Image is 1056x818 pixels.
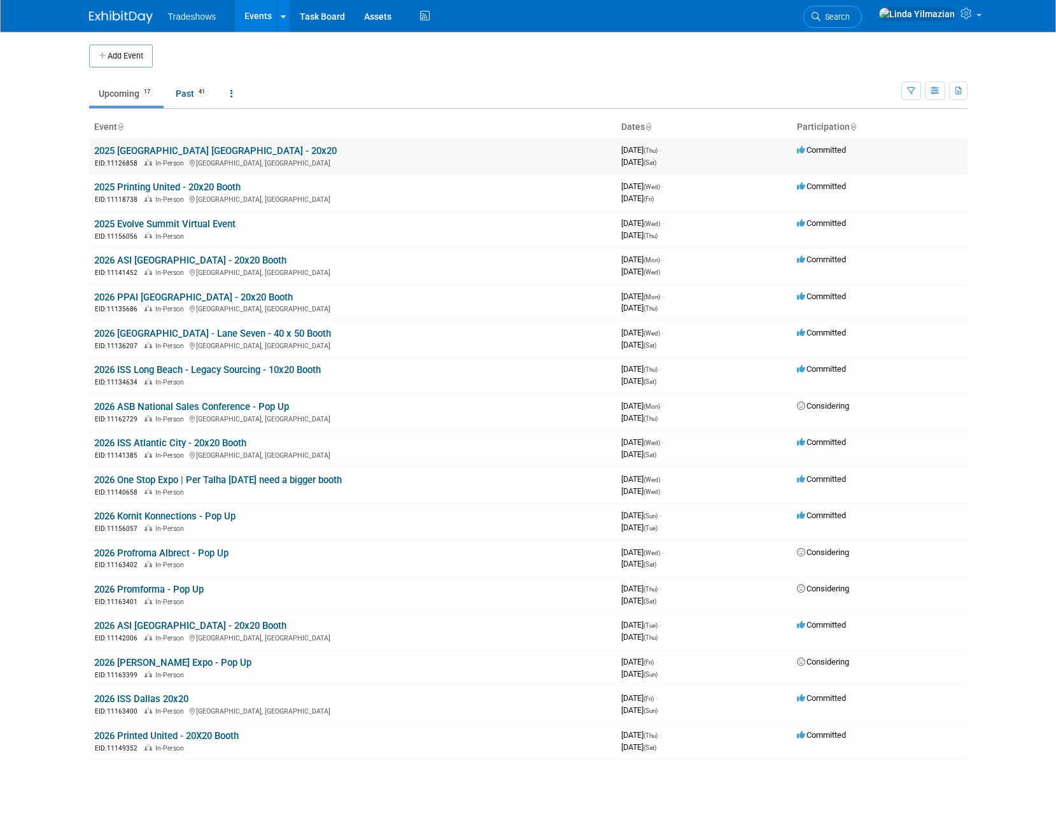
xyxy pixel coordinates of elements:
[644,561,656,568] span: (Sat)
[797,693,846,703] span: Committed
[95,745,143,752] span: EID: 11149352
[659,584,661,593] span: -
[621,657,658,666] span: [DATE]
[94,340,611,351] div: [GEOGRAPHIC_DATA], [GEOGRAPHIC_DATA]
[144,232,152,239] img: In-Person Event
[166,81,218,106] a: Past41
[797,145,846,155] span: Committed
[797,292,846,301] span: Committed
[621,255,664,264] span: [DATE]
[621,145,661,155] span: [DATE]
[117,122,123,132] a: Sort by Event Name
[644,403,660,410] span: (Mon)
[95,598,143,605] span: EID: 11163401
[621,194,654,203] span: [DATE]
[797,328,846,337] span: Committed
[797,218,846,228] span: Committed
[94,401,289,413] a: 2026 ASB National Sales Conference - Pop Up
[95,379,143,386] span: EID: 11134634
[621,669,658,679] span: [DATE]
[644,257,660,264] span: (Mon)
[621,547,664,557] span: [DATE]
[644,330,660,337] span: (Wed)
[662,292,664,301] span: -
[144,305,152,311] img: In-Person Event
[95,525,143,532] span: EID: 11156057
[797,657,849,666] span: Considering
[144,195,152,202] img: In-Person Event
[144,598,152,604] img: In-Person Event
[155,451,188,460] span: In-Person
[89,45,153,67] button: Add Event
[94,255,286,266] a: 2026 ASI [GEOGRAPHIC_DATA] - 20x20 Booth
[644,342,656,349] span: (Sat)
[155,378,188,386] span: In-Person
[94,267,611,278] div: [GEOGRAPHIC_DATA], [GEOGRAPHIC_DATA]
[155,342,188,350] span: In-Person
[644,232,658,239] span: (Thu)
[155,598,188,606] span: In-Person
[144,525,152,531] img: In-Person Event
[95,561,143,568] span: EID: 11163402
[644,451,656,458] span: (Sat)
[662,547,664,557] span: -
[621,437,664,447] span: [DATE]
[662,328,664,337] span: -
[621,413,658,423] span: [DATE]
[662,181,664,191] span: -
[621,511,661,520] span: [DATE]
[644,439,660,446] span: (Wed)
[644,183,660,190] span: (Wed)
[95,416,143,423] span: EID: 11162729
[644,269,660,276] span: (Wed)
[155,195,188,204] span: In-Person
[797,584,849,593] span: Considering
[89,11,153,24] img: ExhibitDay
[621,449,656,459] span: [DATE]
[850,122,856,132] a: Sort by Participation Type
[144,744,152,751] img: In-Person Event
[94,547,229,559] a: 2026 Profroma Albrect - Pop Up
[95,196,143,203] span: EID: 11118738
[621,584,661,593] span: [DATE]
[144,561,152,567] img: In-Person Event
[95,269,143,276] span: EID: 11141452
[168,11,216,22] span: Tradeshows
[662,401,664,411] span: -
[94,657,251,668] a: 2026 [PERSON_NAME] Expo - Pop Up
[621,376,656,386] span: [DATE]
[797,620,846,630] span: Committed
[94,413,611,424] div: [GEOGRAPHIC_DATA], [GEOGRAPHIC_DATA]
[94,303,611,314] div: [GEOGRAPHIC_DATA], [GEOGRAPHIC_DATA]
[659,730,661,740] span: -
[155,634,188,642] span: In-Person
[621,742,656,752] span: [DATE]
[644,695,654,702] span: (Fri)
[644,707,658,714] span: (Sun)
[155,159,188,167] span: In-Person
[155,415,188,423] span: In-Person
[621,559,656,568] span: [DATE]
[621,267,660,276] span: [DATE]
[662,474,664,484] span: -
[144,378,152,384] img: In-Person Event
[797,437,846,447] span: Committed
[644,159,656,166] span: (Sat)
[621,486,660,496] span: [DATE]
[94,474,342,486] a: 2026 One Stop Expo | Per Talha [DATE] need a bigger booth
[144,159,152,166] img: In-Person Event
[155,707,188,716] span: In-Person
[155,269,188,277] span: In-Person
[95,306,143,313] span: EID: 11135686
[94,584,204,595] a: 2026 Promforma - Pop Up
[644,305,658,312] span: (Thu)
[797,511,846,520] span: Committed
[94,292,293,303] a: 2026 PPAI [GEOGRAPHIC_DATA] - 20x20 Booth
[95,489,143,496] span: EID: 11140658
[94,620,286,631] a: 2026 ASI [GEOGRAPHIC_DATA] - 20x20 Booth
[95,635,143,642] span: EID: 11142006
[797,364,846,374] span: Committed
[155,232,188,241] span: In-Person
[644,220,660,227] span: (Wed)
[644,147,658,154] span: (Thu)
